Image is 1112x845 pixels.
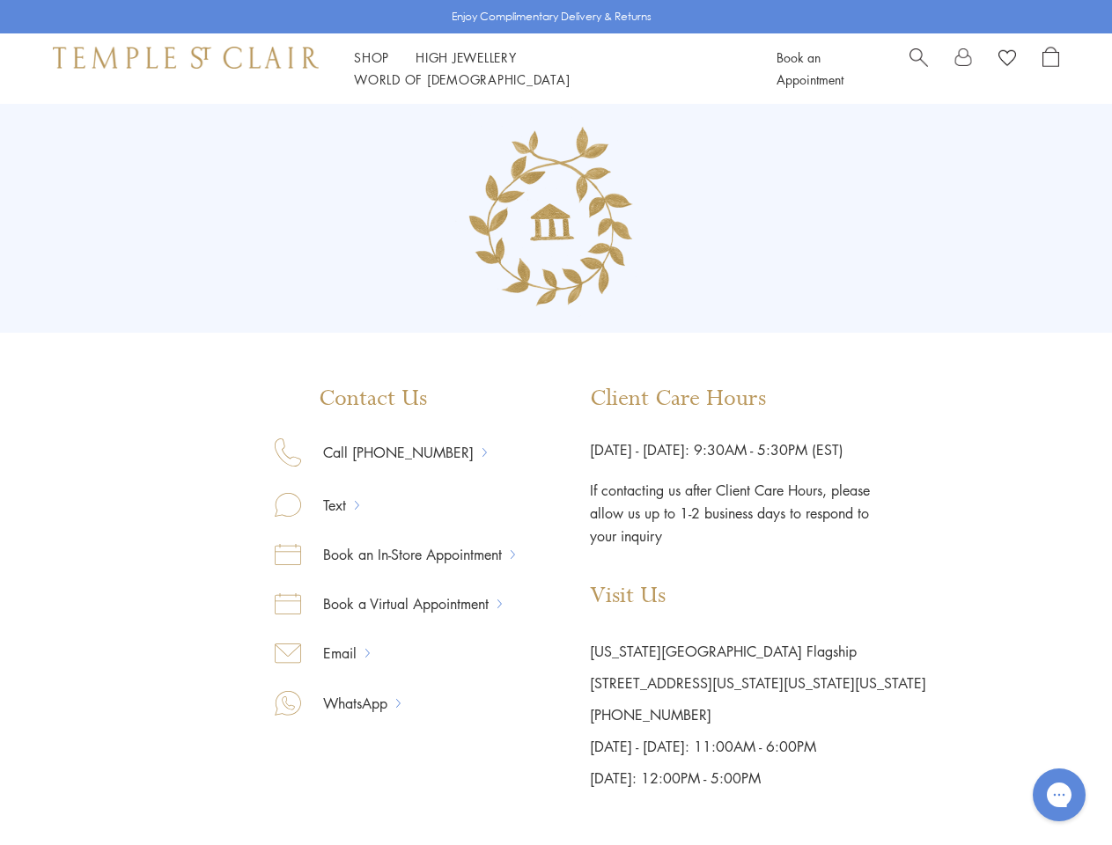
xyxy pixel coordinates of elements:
[998,47,1016,73] a: View Wishlist
[590,438,926,461] p: [DATE] - [DATE]: 9:30AM - 5:30PM (EST)
[1024,762,1094,827] iframe: Gorgias live chat messenger
[590,386,926,412] p: Client Care Hours
[354,48,389,66] a: ShopShop
[354,70,570,88] a: World of [DEMOGRAPHIC_DATA]World of [DEMOGRAPHIC_DATA]
[777,48,843,88] a: Book an Appointment
[590,673,926,693] a: [STREET_ADDRESS][US_STATE][US_STATE][US_STATE]
[452,8,652,26] p: Enjoy Complimentary Delivery & Returns
[909,47,928,91] a: Search
[301,692,396,715] a: WhatsApp
[590,705,711,724] a: [PHONE_NUMBER]
[354,47,737,91] nav: Main navigation
[590,731,926,762] p: [DATE] - [DATE]: 11:00AM - 6:00PM
[301,592,497,615] a: Book a Virtual Appointment
[590,636,926,667] p: [US_STATE][GEOGRAPHIC_DATA] Flagship
[590,762,926,794] p: [DATE]: 12:00PM - 5:00PM
[301,441,482,464] a: Call [PHONE_NUMBER]
[301,642,365,665] a: Email
[53,47,319,68] img: Temple St. Clair
[416,48,517,66] a: High JewelleryHigh Jewellery
[301,543,511,566] a: Book an In-Store Appointment
[275,386,515,412] p: Contact Us
[301,494,355,517] a: Text
[448,111,664,327] img: Group_135.png
[590,583,926,609] p: Visit Us
[1042,47,1059,91] a: Open Shopping Bag
[590,461,872,547] p: If contacting us after Client Care Hours, please allow us up to 1-2 business days to respond to y...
